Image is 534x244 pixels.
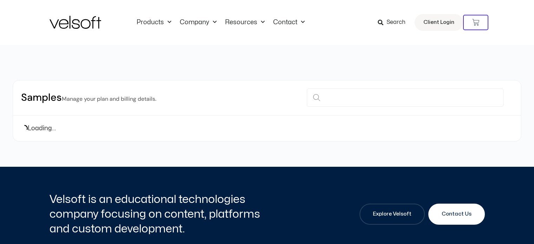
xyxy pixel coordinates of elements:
[428,204,485,225] a: Contact Us
[50,192,265,236] h2: Velsoft is an educational technologies company focusing on content, platforms and custom developm...
[442,210,472,218] span: Contact Us
[28,124,56,133] span: Loading...
[221,19,269,26] a: ResourcesMenu Toggle
[21,91,156,105] h2: Samples
[176,19,221,26] a: CompanyMenu Toggle
[269,19,309,26] a: ContactMenu Toggle
[132,19,309,26] nav: Menu
[387,18,406,27] span: Search
[373,210,411,218] span: Explore Velsoft
[360,204,425,225] a: Explore Velsoft
[132,19,176,26] a: ProductsMenu Toggle
[378,17,410,28] a: Search
[423,18,454,27] span: Client Login
[62,95,156,103] small: Manage your plan and billing details.
[50,16,101,29] img: Velsoft Training Materials
[415,14,463,31] a: Client Login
